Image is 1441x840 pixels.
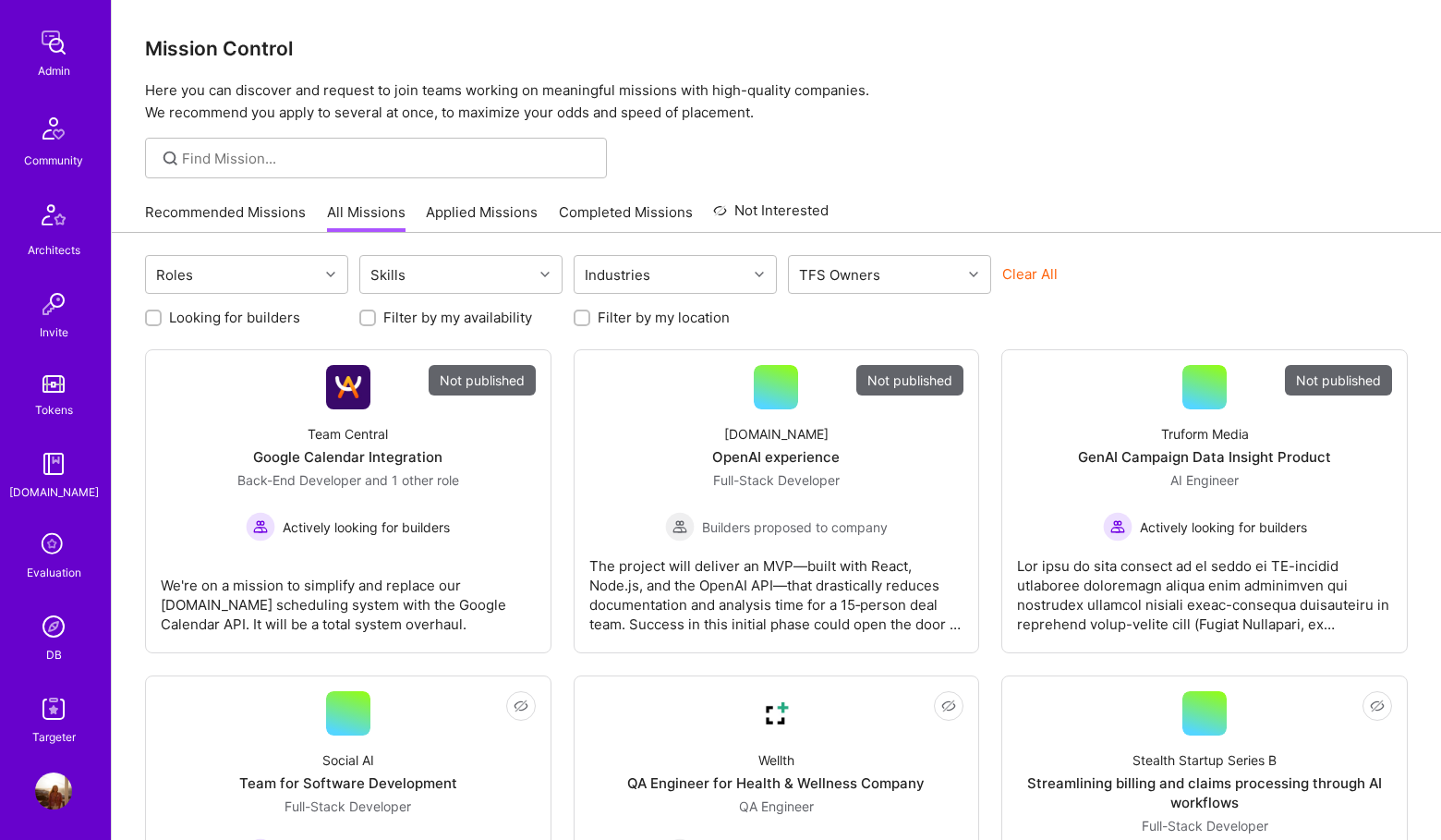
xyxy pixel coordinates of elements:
div: Social AI [322,750,374,770]
div: GenAI Campaign Data Insight Product [1078,447,1331,467]
img: tokens [42,375,65,393]
i: icon EyeClosed [1370,699,1385,713]
div: Community [24,151,83,170]
span: Full-Stack Developer [285,798,411,814]
div: Not published [429,365,536,396]
button: Clear All [1002,264,1058,284]
i: icon EyeClosed [514,699,528,713]
div: Architects [28,240,80,260]
label: Looking for builders [169,308,300,327]
div: Admin [38,61,70,80]
img: Company Logo [754,691,798,736]
img: Invite [35,286,72,323]
a: Recommended Missions [145,202,306,233]
span: Back-End Developer [237,472,361,488]
div: Team for Software Development [239,773,457,793]
div: DB [46,645,62,664]
i: icon Chevron [540,270,550,279]
i: icon EyeClosed [941,699,956,713]
img: Actively looking for builders [246,512,275,542]
img: Community [31,106,76,151]
div: Not published [856,365,963,396]
div: Team Central [308,424,388,444]
a: All Missions [327,202,406,233]
img: Builders proposed to company [665,512,695,542]
div: OpenAI experience [712,447,840,467]
div: Roles [151,262,198,288]
div: [DOMAIN_NAME] [9,482,99,502]
img: Actively looking for builders [1103,512,1132,542]
div: Invite [40,323,68,342]
div: Evaluation [27,563,81,582]
a: Not publishedCompany LogoTeam CentralGoogle Calendar IntegrationBack-End Developer and 1 other ro... [161,365,536,638]
label: Filter by my availability [383,308,532,327]
i: icon Chevron [755,270,764,279]
a: Not publishedTruform MediaGenAI Campaign Data Insight ProductAI Engineer Actively looking for bui... [1017,365,1392,638]
span: Actively looking for builders [283,517,450,537]
a: Applied Missions [426,202,538,233]
img: Admin Search [35,608,72,645]
img: admin teamwork [35,24,72,61]
span: Builders proposed to company [702,517,888,537]
span: AI Engineer [1170,472,1239,488]
i: icon Chevron [326,270,335,279]
div: [DOMAIN_NAME] [724,424,829,444]
a: Completed Missions [559,202,693,233]
div: The project will deliver an MVP—built with React, Node.js, and the OpenAI API—that drastically re... [589,542,964,634]
img: Company Logo [326,365,370,409]
div: Streamlining billing and claims processing through AI workflows [1017,773,1392,812]
i: icon SelectionTeam [36,528,71,563]
div: Tokens [35,400,73,420]
div: Wellth [758,750,794,770]
i: icon Chevron [969,270,978,279]
img: guide book [35,445,72,482]
div: Google Calendar Integration [253,447,442,467]
div: Stealth Startup Series B [1132,750,1277,770]
a: Not Interested [713,200,829,233]
div: Lor ipsu do sita consect ad el seddo ei TE-incidid utlaboree doloremagn aliqua enim adminimven qu... [1017,542,1392,634]
div: Truform Media [1161,424,1249,444]
div: QA Engineer for Health & Wellness Company [627,773,925,793]
i: icon SearchGrey [160,148,181,169]
a: User Avatar [30,773,77,810]
div: Industries [580,262,655,288]
div: TFS Owners [794,262,885,288]
span: QA Engineer [739,798,814,814]
span: Actively looking for builders [1140,517,1307,537]
span: and 1 other role [365,472,459,488]
label: Filter by my location [598,308,730,327]
h3: Mission Control [145,37,1408,60]
img: Skill Targeter [35,690,72,727]
div: We're on a mission to simplify and replace our [DOMAIN_NAME] scheduling system with the Google Ca... [161,561,536,634]
img: User Avatar [35,773,72,810]
span: Full-Stack Developer [713,472,840,488]
div: Not published [1285,365,1392,396]
a: Not published[DOMAIN_NAME]OpenAI experienceFull-Stack Developer Builders proposed to companyBuild... [589,365,964,638]
div: Skills [366,262,410,288]
div: Targeter [32,727,76,747]
p: Here you can discover and request to join teams working on meaningful missions with high-quality ... [145,79,1408,124]
img: Architects [31,196,76,240]
span: Full-Stack Developer [1142,818,1268,834]
input: Find Mission... [182,149,593,168]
